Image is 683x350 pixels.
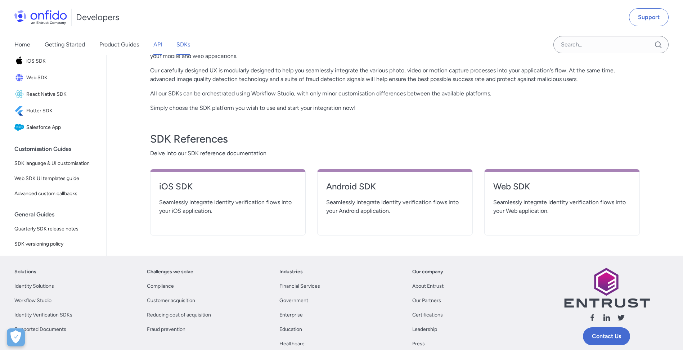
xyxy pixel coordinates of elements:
[493,198,631,215] span: Seamlessly integrate identity verification flows into your Web application.
[14,142,103,156] div: Customisation Guides
[14,56,26,66] img: IconiOS SDK
[159,181,297,198] a: iOS SDK
[14,240,98,248] span: SDK versioning policy
[150,149,640,158] span: Delve into our SDK reference documentation
[14,73,26,83] img: IconWeb SDK
[14,225,98,233] span: Quarterly SDK release notes
[412,340,425,348] a: Press
[412,282,444,291] a: About Entrust
[326,181,464,192] h4: Android SDK
[12,53,100,69] a: IconiOS SDKiOS SDK
[12,171,100,186] a: Web SDK UI templates guide
[14,268,36,276] a: Solutions
[12,120,100,135] a: IconSalesforce AppSalesforce App
[150,132,640,146] h3: SDK References
[147,268,193,276] a: Challenges we solve
[14,311,72,319] a: Identity Verification SDKs
[617,313,625,322] svg: Follow us X (Twitter)
[279,268,303,276] a: Industries
[7,328,25,346] button: Open Preferences
[279,296,308,305] a: Government
[159,181,297,192] h4: iOS SDK
[279,311,303,319] a: Enterprise
[12,237,100,251] a: SDK versioning policy
[279,282,320,291] a: Financial Services
[14,106,26,116] img: IconFlutter SDK
[26,106,98,116] span: Flutter SDK
[7,328,25,346] div: Cookie Preferences
[176,35,190,55] a: SDKs
[12,70,100,86] a: IconWeb SDKWeb SDK
[412,296,441,305] a: Our Partners
[12,222,100,236] a: Quarterly SDK release notes
[12,187,100,201] a: Advanced custom callbacks
[150,89,640,98] p: All our SDKs can be orchestrated using Workflow Studio, with only minor customisation differences...
[617,313,625,324] a: Follow us X (Twitter)
[159,198,297,215] span: Seamlessly integrate identity verification flows into your iOS application.
[147,311,211,319] a: Reducing cost of acquisition
[26,89,98,99] span: React Native SDK
[553,36,669,53] input: Onfido search input field
[45,35,85,55] a: Getting Started
[12,156,100,171] a: SDK language & UI customisation
[12,86,100,102] a: IconReact Native SDKReact Native SDK
[588,313,597,322] svg: Follow us facebook
[26,122,98,133] span: Salesforce App
[147,296,195,305] a: Customer acquisition
[14,189,98,198] span: Advanced custom callbacks
[588,313,597,324] a: Follow us facebook
[26,73,98,83] span: Web SDK
[412,311,443,319] a: Certifications
[76,12,119,23] h1: Developers
[14,10,67,24] img: Onfido Logo
[12,103,100,119] a: IconFlutter SDKFlutter SDK
[14,325,66,334] a: Supported Documents
[153,35,162,55] a: API
[493,181,631,192] h4: Web SDK
[14,122,26,133] img: IconSalesforce App
[14,174,98,183] span: Web SDK UI templates guide
[583,327,630,345] a: Contact Us
[412,268,443,276] a: Our company
[26,56,98,66] span: iOS SDK
[602,313,611,322] svg: Follow us linkedin
[563,268,650,308] img: Entrust logo
[14,35,30,55] a: Home
[147,325,185,334] a: Fraud prevention
[412,325,437,334] a: Leadership
[602,313,611,324] a: Follow us linkedin
[14,255,98,264] span: SDK data collection
[14,159,98,168] span: SDK language & UI customisation
[147,282,174,291] a: Compliance
[279,325,302,334] a: Education
[493,181,631,198] a: Web SDK
[99,35,139,55] a: Product Guides
[629,8,669,26] a: Support
[14,207,103,222] div: General Guides
[150,104,640,112] p: Simply choose the SDK platform you wish to use and start your integration now!
[14,282,54,291] a: Identity Solutions
[279,340,305,348] a: Healthcare
[12,252,100,266] a: SDK data collection
[14,89,26,99] img: IconReact Native SDK
[326,181,464,198] a: Android SDK
[150,66,640,84] p: Our carefully designed UX is modularly designed to help you seamlessly integrate the various phot...
[14,296,51,305] a: Workflow Studio
[326,198,464,215] span: Seamlessly integrate identity verification flows into your Android application.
